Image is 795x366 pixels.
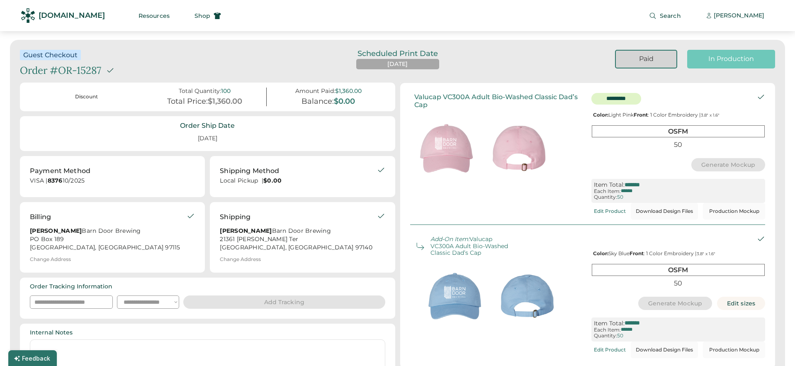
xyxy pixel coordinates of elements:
strong: $0.00 [263,177,282,184]
div: In Production [697,54,765,63]
div: Light Pink : 1 Color Embroidery | [591,112,765,118]
div: Order Ship Date [180,121,235,130]
div: Order Tracking Information [30,283,112,291]
div: Payment Method [30,166,90,176]
iframe: Front Chat [756,329,791,364]
div: 50 [592,278,765,289]
button: Resources [129,7,180,24]
div: Shipping [220,212,250,222]
div: Valucap VC300A Adult Bio-Washed Classic Dad’s Cap [414,93,584,109]
strong: [PERSON_NAME] [30,227,82,234]
button: Generate Mockup [638,297,712,310]
strong: 8376 [48,177,63,184]
img: Rendered Logo - Screens [21,8,35,23]
div: Barn Door Brewing 21361 [PERSON_NAME] Ter [GEOGRAPHIC_DATA], [GEOGRAPHIC_DATA] 97140 [220,227,377,252]
div: Discount [35,93,138,100]
img: generate-image [491,260,564,332]
strong: Front [634,112,648,118]
div: Balance: [301,97,334,106]
div: 50 [617,333,623,339]
div: 50 [592,139,765,150]
div: 100 [221,88,231,95]
button: Production Mockup [703,342,765,358]
div: Edit Product [594,208,626,214]
button: Add Tracking [183,295,385,309]
img: generate-image [483,112,555,185]
div: [DOMAIN_NAME] [39,10,105,21]
div: Edit Product [594,347,626,353]
button: Production Mockup [703,203,765,220]
em: Add-On Item: [430,235,469,243]
div: VISA | 10/2025 [30,177,195,187]
div: Change Address [220,256,261,262]
strong: Front [630,250,644,256]
div: Billing [30,212,51,222]
img: generate-image [418,260,491,332]
div: [DATE] [188,131,227,146]
div: 50 [617,194,623,200]
img: generate-image [410,112,483,185]
div: Scheduled Print Date [346,50,450,57]
div: Guest Checkout [23,51,78,59]
div: Internal Notes [30,329,73,337]
div: Total Price: [167,97,208,106]
button: Download Design Files [631,203,698,220]
div: Barn Door Brewing PO Box 189 [GEOGRAPHIC_DATA], [GEOGRAPHIC_DATA] 97115 [30,227,187,252]
div: Item Total: [594,181,625,188]
div: Item Total: [594,320,625,327]
font: 3.8" x 1.6" [697,251,715,256]
div: Quantity: [594,194,617,200]
div: OSFM [592,125,765,137]
div: $1,360.00 [208,97,242,106]
div: [PERSON_NAME] [714,12,764,20]
strong: Color: [593,250,608,256]
div: OSFM [592,264,765,276]
div: Each Item: [594,327,621,333]
span: Search [660,13,681,19]
div: $1,360.00 [335,88,362,95]
button: Generate Mockup [691,158,766,171]
div: Amount Paid: [295,88,335,95]
div: Order #OR-15287 [20,63,101,78]
strong: Color: [593,112,608,118]
div: Total Quantity: [179,88,221,95]
button: Search [639,7,691,24]
div: Quantity: [594,333,617,339]
div: Change Address [30,256,71,262]
div: Each Item: [594,188,621,194]
div: [DATE] [387,60,408,68]
div: Local Pickup | [220,177,377,185]
button: Edit sizes [717,297,765,310]
span: Shop [194,13,210,19]
div: Paid [626,54,666,63]
div: Shipping Method [220,166,279,176]
button: Download Design Files [631,342,698,358]
div: Sky Blue : 1 Color Embroidery | [591,251,765,256]
div: Valucap VC300A Adult Bio-Washed Classic Dad’s Cap [430,236,513,256]
button: Shop [185,7,231,24]
font: 3.8" x 1.6" [701,112,720,118]
div: $0.00 [334,97,355,106]
strong: [PERSON_NAME] [220,227,272,234]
